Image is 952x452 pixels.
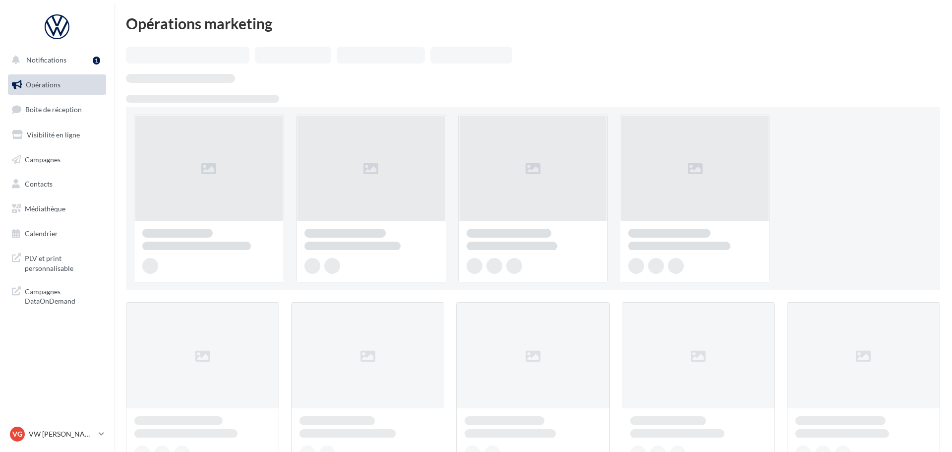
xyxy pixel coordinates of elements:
[6,248,108,277] a: PLV et print personnalisable
[25,105,82,114] span: Boîte de réception
[6,50,104,70] button: Notifications 1
[25,204,65,213] span: Médiathèque
[12,429,22,439] span: VG
[26,56,66,64] span: Notifications
[6,74,108,95] a: Opérations
[126,16,940,31] div: Opérations marketing
[6,125,108,145] a: Visibilité en ligne
[25,180,53,188] span: Contacts
[26,80,60,89] span: Opérations
[25,252,102,273] span: PLV et print personnalisable
[27,130,80,139] span: Visibilité en ligne
[6,174,108,194] a: Contacts
[6,223,108,244] a: Calendrier
[6,198,108,219] a: Médiathèque
[6,149,108,170] a: Campagnes
[6,281,108,310] a: Campagnes DataOnDemand
[25,285,102,306] span: Campagnes DataOnDemand
[93,57,100,65] div: 1
[25,229,58,238] span: Calendrier
[6,99,108,120] a: Boîte de réception
[25,155,60,163] span: Campagnes
[8,425,106,444] a: VG VW [PERSON_NAME]
[29,429,95,439] p: VW [PERSON_NAME]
